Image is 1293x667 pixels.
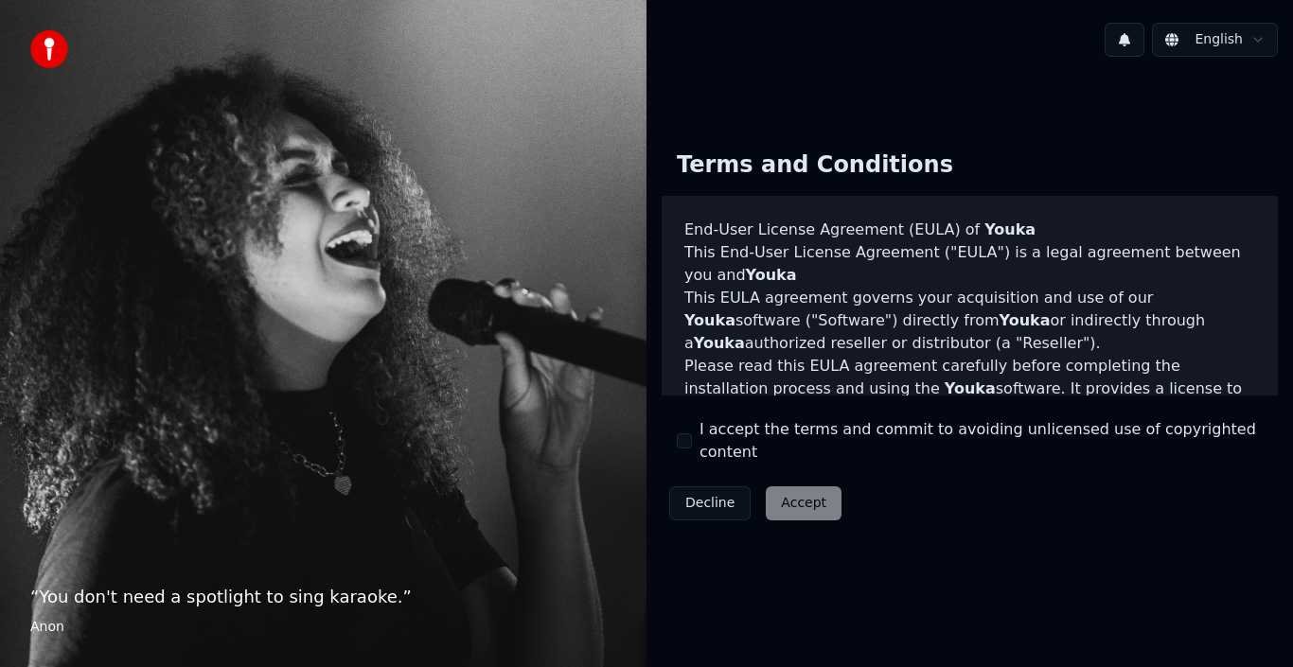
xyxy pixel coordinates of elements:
img: youka [30,30,68,68]
div: Terms and Conditions [662,135,968,196]
label: I accept the terms and commit to avoiding unlicensed use of copyrighted content [700,418,1263,464]
footer: Anon [30,618,616,637]
h3: End-User License Agreement (EULA) of [684,219,1255,241]
span: Youka [945,379,996,397]
p: “ You don't need a spotlight to sing karaoke. ” [30,584,616,610]
span: Youka [984,220,1036,238]
span: Youka [694,334,745,352]
p: This End-User License Agreement ("EULA") is a legal agreement between you and [684,241,1255,287]
p: Please read this EULA agreement carefully before completing the installation process and using th... [684,355,1255,446]
p: This EULA agreement governs your acquisition and use of our software ("Software") directly from o... [684,287,1255,355]
span: Youka [1000,311,1051,329]
button: Decline [669,486,751,520]
span: Youka [684,311,735,329]
span: Youka [746,266,797,284]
